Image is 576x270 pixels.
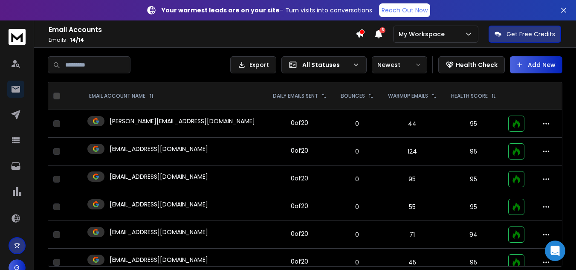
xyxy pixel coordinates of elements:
[339,119,376,128] p: 0
[444,165,504,193] td: 95
[70,36,84,44] span: 14 / 14
[291,119,308,127] div: 0 of 20
[291,202,308,210] div: 0 of 20
[444,221,504,249] td: 94
[341,93,365,99] p: BOUNCES
[381,221,444,249] td: 71
[339,147,376,156] p: 0
[510,56,562,73] button: Add New
[162,6,372,15] p: – Turn visits into conversations
[110,145,208,153] p: [EMAIL_ADDRESS][DOMAIN_NAME]
[162,6,280,15] strong: Your warmest leads are on your site
[388,93,428,99] p: WARMUP EMAILS
[110,228,208,236] p: [EMAIL_ADDRESS][DOMAIN_NAME]
[381,193,444,221] td: 55
[230,56,276,73] button: Export
[381,165,444,193] td: 95
[110,255,208,264] p: [EMAIL_ADDRESS][DOMAIN_NAME]
[507,30,555,38] p: Get Free Credits
[381,110,444,138] td: 44
[291,257,308,266] div: 0 of 20
[339,230,376,239] p: 0
[49,25,356,35] h1: Email Accounts
[291,229,308,238] div: 0 of 20
[110,117,255,125] p: [PERSON_NAME][EMAIL_ADDRESS][DOMAIN_NAME]
[438,56,505,73] button: Health Check
[456,61,498,69] p: Health Check
[451,93,488,99] p: HEALTH SCORE
[444,138,504,165] td: 95
[382,6,428,15] p: Reach Out Now
[489,26,561,43] button: Get Free Credits
[444,193,504,221] td: 95
[372,56,427,73] button: Newest
[379,3,430,17] a: Reach Out Now
[302,61,349,69] p: All Statuses
[381,138,444,165] td: 124
[49,37,356,44] p: Emails :
[339,258,376,267] p: 0
[89,93,154,99] div: EMAIL ACCOUNT NAME
[110,200,208,209] p: [EMAIL_ADDRESS][DOMAIN_NAME]
[444,110,504,138] td: 95
[379,27,385,33] span: 5
[110,172,208,181] p: [EMAIL_ADDRESS][DOMAIN_NAME]
[399,30,448,38] p: My Workspace
[273,93,318,99] p: DAILY EMAILS SENT
[291,146,308,155] div: 0 of 20
[339,203,376,211] p: 0
[339,175,376,183] p: 0
[545,241,565,261] div: Open Intercom Messenger
[9,29,26,45] img: logo
[291,174,308,183] div: 0 of 20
